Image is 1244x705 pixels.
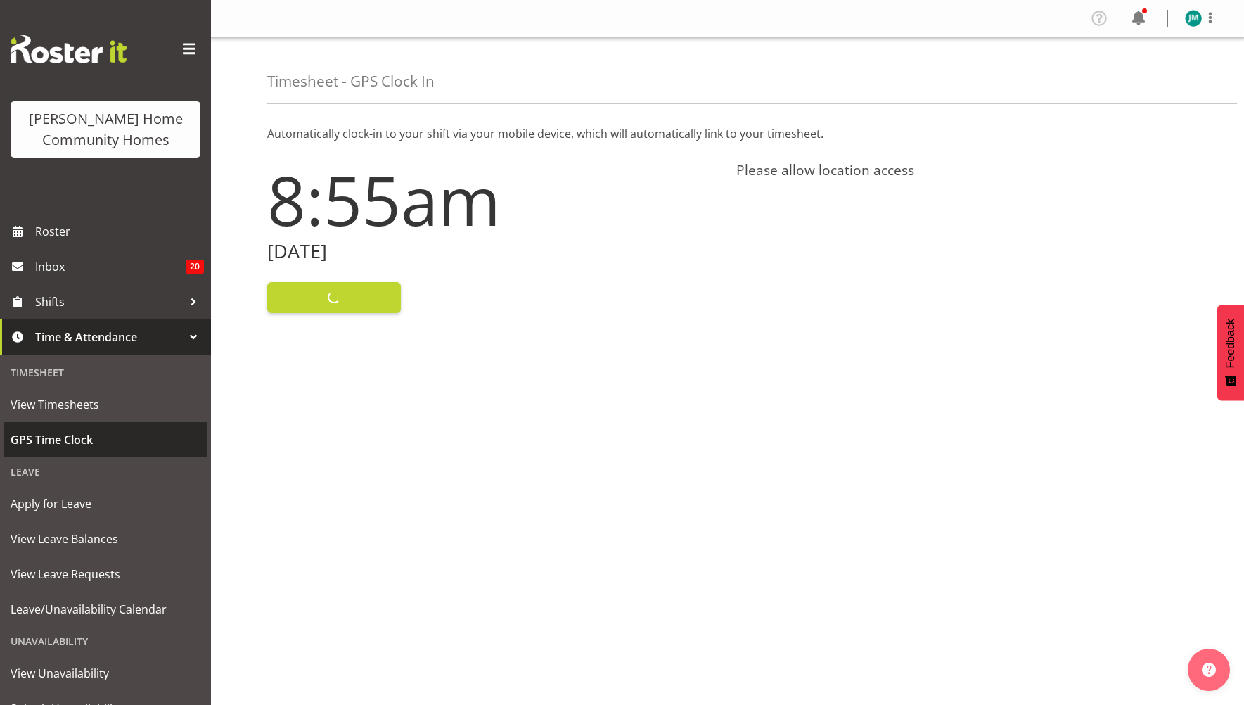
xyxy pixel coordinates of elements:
span: Inbox [35,256,186,277]
span: Apply for Leave [11,493,200,514]
div: Unavailability [4,627,207,656]
span: View Unavailability [11,663,200,684]
span: Feedback [1224,319,1237,368]
span: View Timesheets [11,394,200,415]
a: View Leave Requests [4,557,207,592]
span: Time & Attendance [35,326,183,348]
img: johanna-molina8557.jpg [1185,10,1202,27]
img: help-xxl-2.png [1202,663,1216,677]
div: Timesheet [4,358,207,387]
a: View Leave Balances [4,521,207,557]
span: Shifts [35,291,183,312]
h4: Timesheet - GPS Clock In [267,73,435,89]
a: View Timesheets [4,387,207,422]
span: Roster [35,221,204,242]
span: 20 [186,260,204,274]
a: View Unavailability [4,656,207,691]
p: Automatically clock-in to your shift via your mobile device, which will automatically link to you... [267,125,1188,142]
span: View Leave Requests [11,564,200,585]
div: [PERSON_NAME] Home Community Homes [25,108,186,151]
h4: Please allow location access [736,162,1188,179]
a: GPS Time Clock [4,422,207,457]
div: Leave [4,457,207,486]
span: Leave/Unavailability Calendar [11,599,200,620]
a: Leave/Unavailability Calendar [4,592,207,627]
span: View Leave Balances [11,528,200,550]
img: Rosterit website logo [11,35,127,63]
h2: [DATE] [267,241,719,262]
a: Apply for Leave [4,486,207,521]
h1: 8:55am [267,162,719,238]
span: GPS Time Clock [11,429,200,450]
button: Feedback - Show survey [1217,305,1244,400]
